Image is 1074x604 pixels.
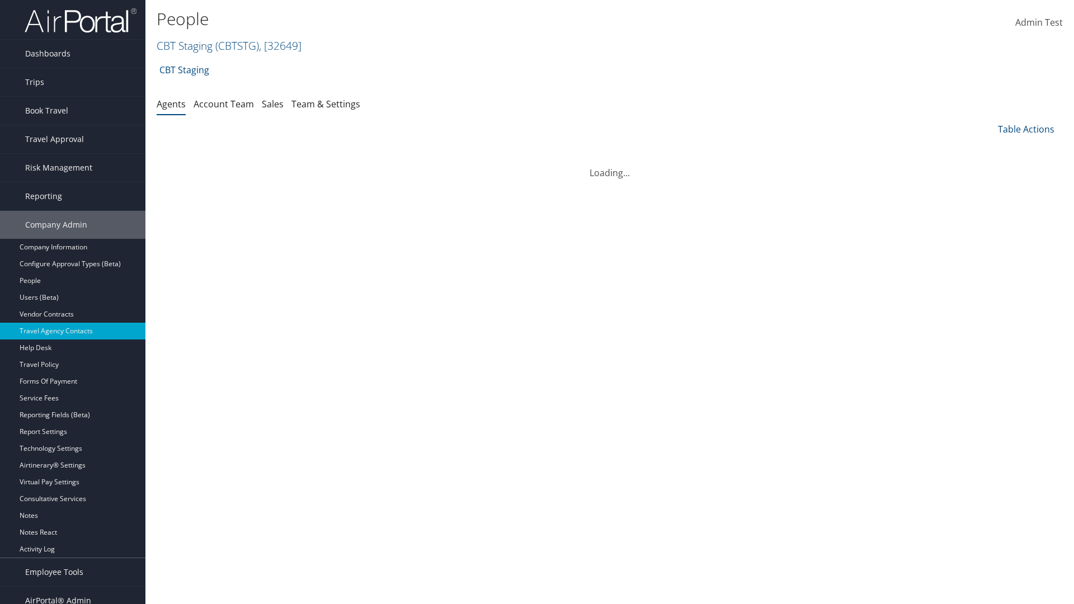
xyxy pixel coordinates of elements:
[215,38,259,53] span: ( CBTSTG )
[1015,16,1063,29] span: Admin Test
[157,38,302,53] a: CBT Staging
[25,182,62,210] span: Reporting
[25,154,92,182] span: Risk Management
[25,40,70,68] span: Dashboards
[998,123,1054,135] a: Table Actions
[159,59,209,81] a: CBT Staging
[157,153,1063,180] div: Loading...
[25,125,84,153] span: Travel Approval
[25,211,87,239] span: Company Admin
[157,98,186,110] a: Agents
[25,97,68,125] span: Book Travel
[259,38,302,53] span: , [ 32649 ]
[1015,6,1063,40] a: Admin Test
[262,98,284,110] a: Sales
[194,98,254,110] a: Account Team
[25,558,83,586] span: Employee Tools
[291,98,360,110] a: Team & Settings
[157,7,761,31] h1: People
[25,7,136,34] img: airportal-logo.png
[25,68,44,96] span: Trips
